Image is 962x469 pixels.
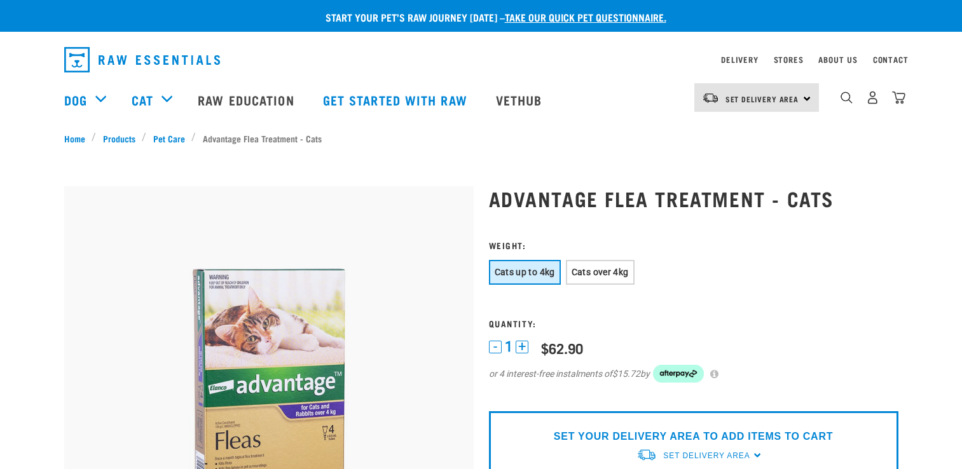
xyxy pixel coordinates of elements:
span: Set Delivery Area [663,451,750,460]
button: - [489,341,502,353]
a: Get started with Raw [310,74,483,125]
img: Raw Essentials Logo [64,47,220,72]
button: Cats over 4kg [566,260,635,285]
div: $62.90 [541,340,583,356]
img: user.png [866,91,879,104]
span: Cats up to 4kg [495,267,555,277]
nav: dropdown navigation [54,42,909,78]
h3: Quantity: [489,318,898,328]
a: Pet Care [146,132,191,145]
img: Afterpay [653,365,704,383]
button: Cats up to 4kg [489,260,561,285]
a: Delivery [721,57,758,62]
a: Dog [64,90,87,109]
span: 1 [505,340,512,353]
a: Raw Education [185,74,310,125]
img: home-icon-1@2x.png [841,92,853,104]
nav: breadcrumbs [64,132,898,145]
a: Home [64,132,92,145]
a: About Us [818,57,857,62]
div: or 4 interest-free instalments of by [489,365,898,383]
button: + [516,341,528,353]
span: Cats over 4kg [572,267,629,277]
img: van-moving.png [636,448,657,461]
a: Contact [873,57,909,62]
p: SET YOUR DELIVERY AREA TO ADD ITEMS TO CART [554,429,833,444]
a: Cat [132,90,153,109]
h1: Advantage Flea Treatment - Cats [489,187,898,210]
a: take our quick pet questionnaire. [505,14,666,20]
a: Stores [774,57,804,62]
a: Products [96,132,142,145]
img: home-icon@2x.png [892,91,905,104]
span: $15.72 [612,367,640,381]
span: Set Delivery Area [725,97,799,101]
h3: Weight: [489,240,898,250]
a: Vethub [483,74,558,125]
img: van-moving.png [702,92,719,104]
